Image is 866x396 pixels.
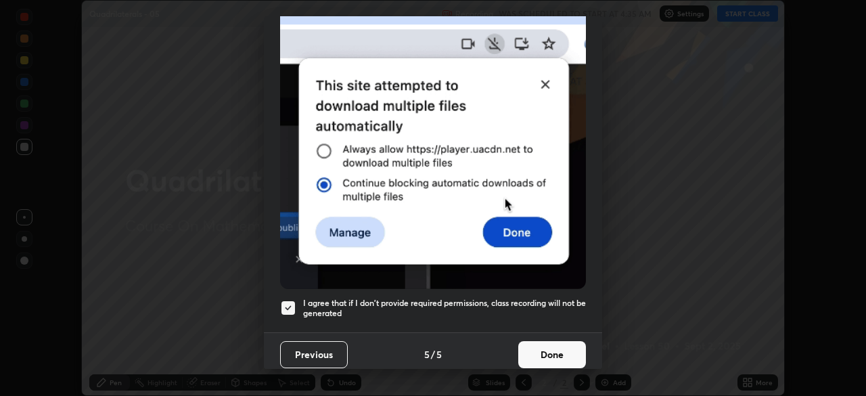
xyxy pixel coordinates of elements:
button: Done [518,341,586,368]
h4: 5 [424,347,430,361]
button: Previous [280,341,348,368]
h4: / [431,347,435,361]
h4: 5 [436,347,442,361]
h5: I agree that if I don't provide required permissions, class recording will not be generated [303,298,586,319]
